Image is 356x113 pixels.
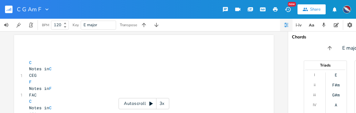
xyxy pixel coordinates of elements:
[288,2,296,7] div: New
[156,98,168,109] div: 3x
[313,92,316,97] div: iii
[304,63,347,67] div: Triads
[282,4,294,15] button: New
[49,105,52,111] span: C
[310,7,321,12] div: Share
[84,22,97,28] span: E major
[335,102,337,107] div: A
[29,98,32,104] span: C
[49,86,52,91] span: F
[314,72,315,77] div: I
[335,72,337,77] div: E
[332,92,340,97] div: G#m
[29,105,52,111] span: Notes in
[49,66,52,71] span: C
[29,79,32,85] span: F
[119,98,169,109] div: Autoscroll
[42,23,49,27] div: BPM
[313,102,316,107] div: IV
[29,72,37,78] span: CEG
[73,23,79,27] div: Key
[314,82,316,87] div: ii
[332,82,340,87] div: F#m
[29,86,52,91] span: Notes in
[29,60,32,65] span: C
[29,92,37,98] span: FAC
[29,66,52,71] span: Notes in
[120,23,137,27] div: Transpose
[298,4,326,14] button: Share
[343,5,351,13] img: Frank
[17,7,41,12] span: C G Am F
